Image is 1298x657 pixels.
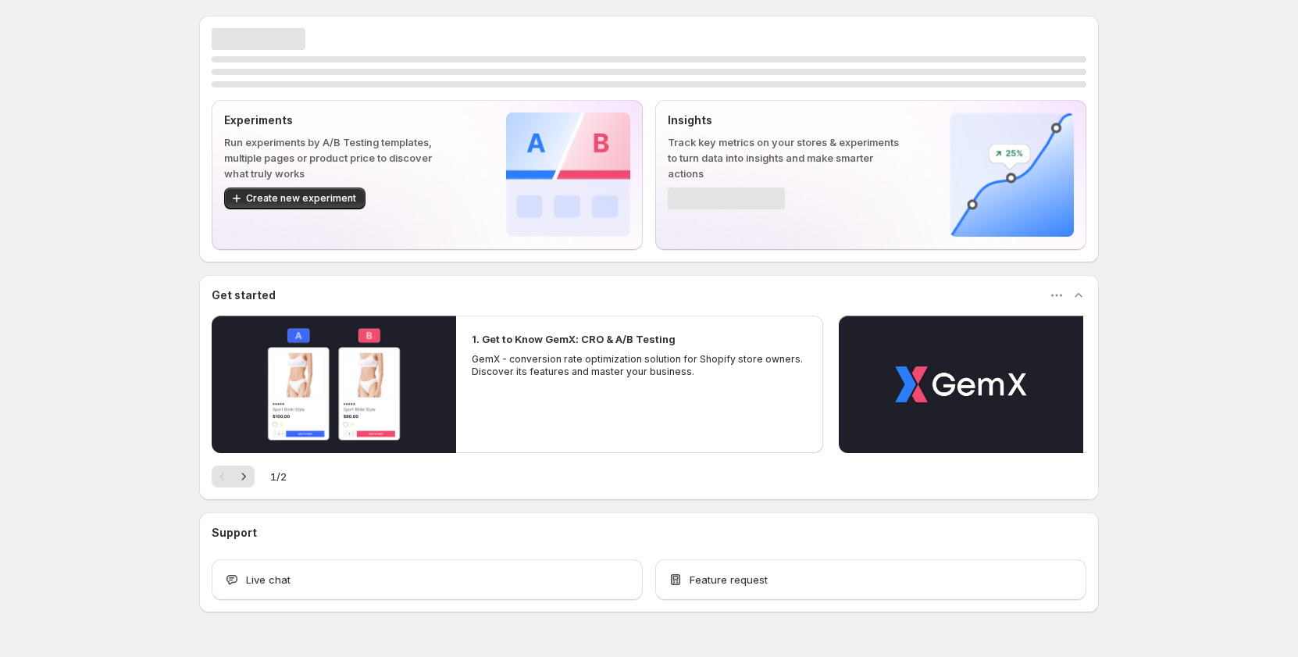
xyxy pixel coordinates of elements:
[270,469,287,484] span: 1 / 2
[212,466,255,487] nav: Pagination
[472,331,676,347] h2: 1. Get to Know GemX: CRO & A/B Testing
[839,316,1083,453] button: Play video
[472,353,808,378] p: GemX - conversion rate optimization solution for Shopify store owners. Discover its features and ...
[224,134,456,181] p: Run experiments by A/B Testing templates, multiple pages or product price to discover what truly ...
[246,572,291,587] span: Live chat
[950,112,1074,237] img: Insights
[668,134,900,181] p: Track key metrics on your stores & experiments to turn data into insights and make smarter actions
[212,287,276,303] h3: Get started
[212,316,456,453] button: Play video
[212,525,257,541] h3: Support
[224,187,366,209] button: Create new experiment
[506,112,630,237] img: Experiments
[233,466,255,487] button: Next
[668,112,900,128] p: Insights
[246,192,356,205] span: Create new experiment
[690,572,768,587] span: Feature request
[224,112,456,128] p: Experiments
